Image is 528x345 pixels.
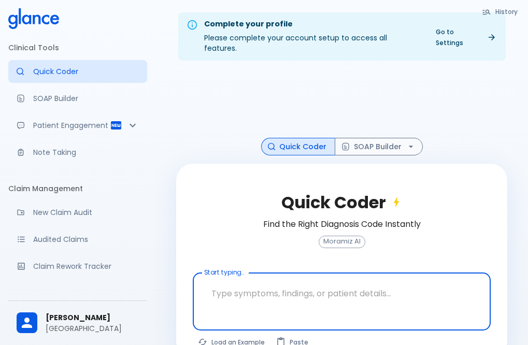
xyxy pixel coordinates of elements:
a: Monitor progress of claim corrections [8,255,147,278]
p: SOAP Builder [33,93,139,104]
h6: Find the Right Diagnosis Code Instantly [263,217,421,232]
span: [PERSON_NAME] [46,312,139,323]
li: Claim Management [8,176,147,201]
div: Complete your profile [204,19,421,30]
a: Audit a new claim [8,201,147,224]
a: Moramiz: Find ICD10AM codes instantly [8,60,147,83]
p: Quick Coder [33,66,139,77]
p: [GEOGRAPHIC_DATA] [46,323,139,334]
p: Audited Claims [33,234,139,245]
button: History [477,4,524,19]
div: Please complete your account setup to access all features. [204,16,421,58]
button: Quick Coder [261,138,335,156]
h2: Quick Coder [281,193,403,212]
p: New Claim Audit [33,207,139,218]
a: Docugen: Compose a clinical documentation in seconds [8,87,147,110]
a: Go to Settings [430,24,502,50]
div: Patient Reports & Referrals [8,114,147,137]
p: Patient Engagement [33,120,110,131]
button: SOAP Builder [335,138,423,156]
div: [PERSON_NAME][GEOGRAPHIC_DATA] [8,305,147,341]
span: Moramiz AI [319,238,365,246]
li: Clinical Tools [8,35,147,60]
p: Claim Rework Tracker [33,261,139,271]
p: Note Taking [33,147,139,157]
a: Advanced note-taking [8,141,147,164]
a: View audited claims [8,228,147,251]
